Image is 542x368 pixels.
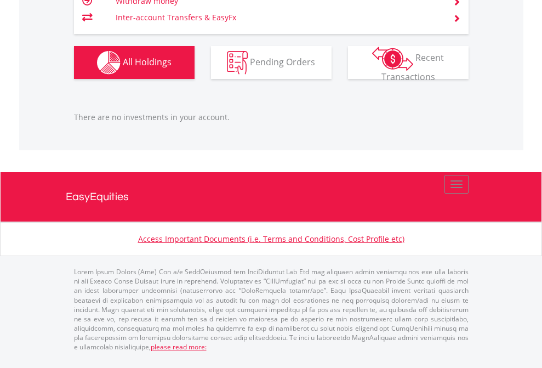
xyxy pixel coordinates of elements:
[372,47,413,71] img: transactions-zar-wht.png
[66,172,477,222] a: EasyEquities
[211,46,332,79] button: Pending Orders
[74,112,469,123] p: There are no investments in your account.
[250,55,315,67] span: Pending Orders
[151,342,207,352] a: please read more:
[227,51,248,75] img: pending_instructions-wht.png
[74,267,469,352] p: Lorem Ipsum Dolors (Ame) Con a/e SeddOeiusmod tem InciDiduntut Lab Etd mag aliquaen admin veniamq...
[97,51,121,75] img: holdings-wht.png
[348,46,469,79] button: Recent Transactions
[123,55,172,67] span: All Holdings
[116,9,440,26] td: Inter-account Transfers & EasyFx
[74,46,195,79] button: All Holdings
[138,234,404,244] a: Access Important Documents (i.e. Terms and Conditions, Cost Profile etc)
